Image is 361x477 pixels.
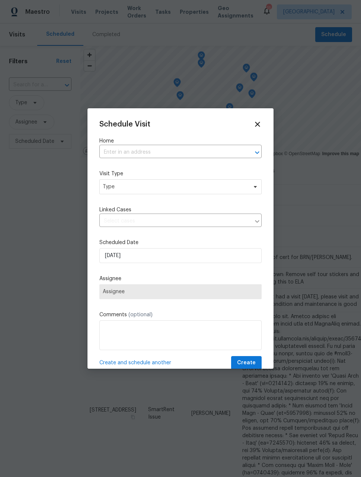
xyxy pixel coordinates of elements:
span: (optional) [128,312,153,317]
span: Schedule Visit [99,121,150,128]
span: Create [237,358,256,368]
button: Create [231,356,262,370]
label: Home [99,137,262,145]
span: Assignee [103,289,258,295]
span: Close [253,120,262,128]
label: Assignee [99,275,262,282]
span: Type [103,183,247,191]
label: Scheduled Date [99,239,262,246]
button: Open [252,147,262,158]
label: Comments [99,311,262,318]
input: Enter in an address [99,147,241,158]
label: Visit Type [99,170,262,177]
span: Linked Cases [99,206,131,214]
input: M/D/YYYY [99,248,262,263]
input: Select cases [99,215,250,227]
span: Create and schedule another [99,359,171,366]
